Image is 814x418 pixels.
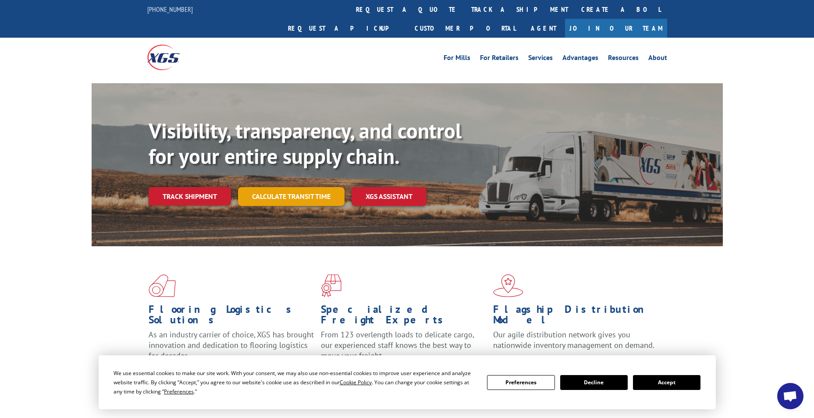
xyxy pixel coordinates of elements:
[99,355,716,409] div: Cookie Consent Prompt
[149,304,314,329] h1: Flooring Logistics Solutions
[493,329,654,350] span: Our agile distribution network gives you nationwide inventory management on demand.
[321,329,487,368] p: From 123 overlength loads to delicate cargo, our experienced staff knows the best way to move you...
[487,375,555,390] button: Preferences
[493,304,659,329] h1: Flagship Distribution Model
[149,187,231,205] a: Track shipment
[560,375,628,390] button: Decline
[281,19,408,38] a: Request a pickup
[777,383,803,409] a: Open chat
[480,54,519,64] a: For Retailers
[633,375,700,390] button: Accept
[340,379,372,386] span: Cookie Policy
[147,5,193,14] a: [PHONE_NUMBER]
[149,274,176,297] img: xgs-icon-total-supply-chain-intelligence-red
[321,304,487,329] h1: Specialized Freight Experts
[149,117,462,170] b: Visibility, transparency, and control for your entire supply chain.
[648,54,667,64] a: About
[149,329,314,361] span: As an industry carrier of choice, XGS has brought innovation and dedication to flooring logistics...
[238,187,345,206] a: Calculate transit time
[408,19,522,38] a: Customer Portal
[114,368,476,396] div: We use essential cookies to make our site work. With your consent, we may also use non-essential ...
[522,19,565,38] a: Agent
[321,274,341,297] img: xgs-icon-focused-on-flooring-red
[565,19,667,38] a: Join Our Team
[608,54,639,64] a: Resources
[352,187,427,206] a: XGS ASSISTANT
[528,54,553,64] a: Services
[493,274,523,297] img: xgs-icon-flagship-distribution-model-red
[444,54,470,64] a: For Mills
[562,54,598,64] a: Advantages
[164,388,194,395] span: Preferences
